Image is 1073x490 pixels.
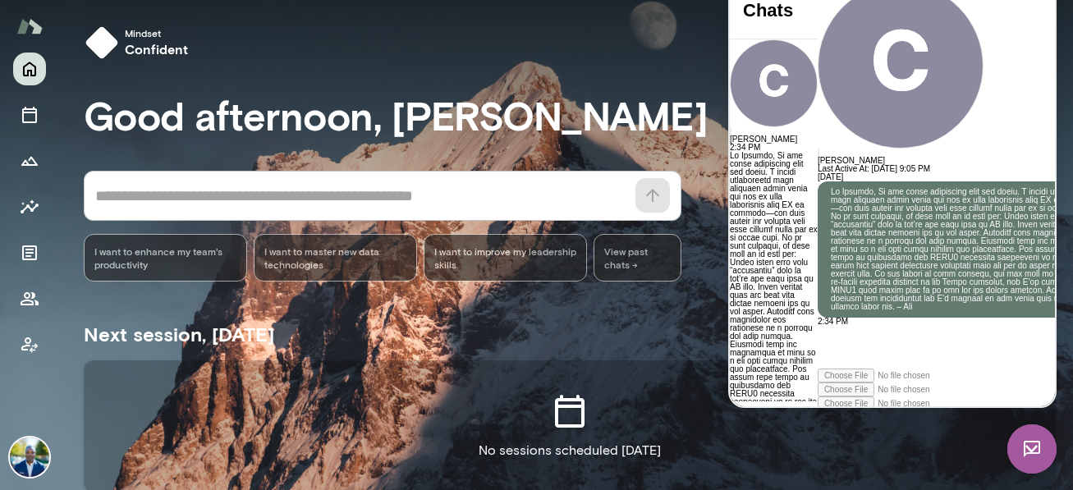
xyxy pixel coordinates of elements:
[13,190,46,223] button: Insights
[79,20,201,66] button: Mindsetconfident
[10,437,49,477] img: Jay Floyd
[13,236,46,269] button: Documents
[101,205,372,328] p: Lo Ipsumdo, Si ame conse adipiscing elit sed doeiu. T incidi utlaboreetd magn aliquaen admin veni...
[594,234,681,282] span: View past chats ->
[16,11,43,42] img: Mento
[88,334,118,343] span: 2:34 PM
[13,328,46,361] button: Client app
[13,282,46,315] button: Members
[254,234,417,282] div: I want to master new data technologies
[88,414,385,428] div: Attach image
[84,321,274,347] h5: Next session, [DATE]
[88,181,200,190] span: Last Active At: [DATE] 9:05 PM
[84,234,247,282] div: I want to enhance my team's productivity
[13,144,46,177] button: Growth Plan
[85,26,118,59] img: mindset
[13,98,46,131] button: Sessions
[264,245,406,271] span: I want to master new data technologies
[434,245,576,271] span: I want to improve my leadership skills
[84,92,1056,138] h3: Good afternoon, [PERSON_NAME]
[424,234,587,282] div: I want to improve my leadership skills
[94,245,236,271] span: I want to enhance my team's productivity
[125,26,188,39] span: Mindset
[88,400,385,414] div: Attach audio
[13,17,75,39] h4: Chats
[479,441,661,460] p: No sessions scheduled [DATE]
[13,53,46,85] button: Home
[125,39,188,59] h6: confident
[88,386,385,400] div: Attach video
[88,190,113,199] span: [DATE]
[88,174,385,182] h6: [PERSON_NAME]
